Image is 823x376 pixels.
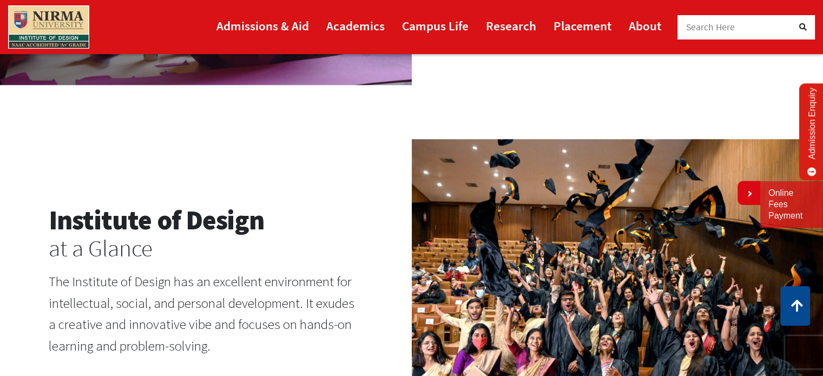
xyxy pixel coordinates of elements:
[49,204,363,236] h2: Institute of Design
[402,14,469,38] a: Campus Life
[8,5,89,49] img: main_logo
[768,188,815,221] a: Online Fees Payment
[629,14,661,38] a: About
[686,21,735,33] span: Search Here
[216,14,309,38] a: Admissions & Aid
[326,14,385,38] a: Academics
[49,236,363,260] h3: at a Glance
[49,271,363,357] p: The Institute of Design has an excellent environment for intellectual, social, and personal devel...
[554,14,611,38] a: Placement
[486,14,536,38] a: Research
